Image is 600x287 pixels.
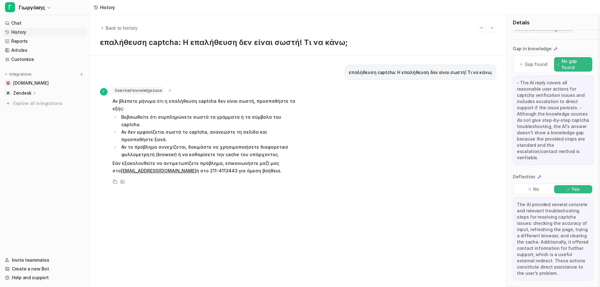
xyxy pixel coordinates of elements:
span: Back to history [106,25,137,31]
img: Previous session [479,25,484,31]
span: Γ [5,2,15,12]
div: - The AI reply covers all reasonable user actions for captcha verification issues and includes es... [513,76,594,165]
p: No [533,186,539,192]
a: Chat [2,19,87,27]
p: Gap in knowledge [513,46,552,52]
p: Αν βλέπετε μήνυμα ότι η επαλήθευση captcha δεν είναι σωστή, προσπαθήστε τα εξής: [112,97,295,112]
img: oil-stores.gr [6,81,10,85]
img: explore all integrations [5,100,11,106]
a: [EMAIL_ADDRESS][DOMAIN_NAME] [121,168,196,173]
a: oil-stores.gr[DOMAIN_NAME] [2,79,87,87]
div: History [100,4,115,11]
a: Articles [2,46,87,55]
a: Help and support [2,273,87,282]
p: Zendesk [13,90,32,96]
button: Integrations [2,71,33,77]
span: [DOMAIN_NAME] [13,80,48,86]
p: Deflection [513,174,535,180]
a: Create a new Bot [2,265,87,273]
p: επαλήθευση captcha: Η επαλήθευση δεν είναι σωστή! Τι να κάνω; [349,69,492,76]
p: Integrations [9,72,32,77]
button: Go to next session [488,24,496,32]
p: Εάν εξακολουθείτε να αντιμετωπίζετε πρόβλημα, επικοινωνήστε μαζί μας στο ή στο 211-4113443 για άμ... [112,160,295,175]
span: Searched knowledge base [112,87,164,94]
img: expand menu [4,72,8,77]
li: Βεβαιωθείτε ότι συμπληρώνετε σωστά τα γράμματα ή τα σύμβολα του captcha. [119,113,295,128]
button: Back to history [100,25,137,31]
div: The AI provided several concrete and relevant troubleshooting steps for resolving captcha issues:... [513,197,594,280]
a: Customize [2,55,87,64]
img: Zendesk [6,91,10,95]
li: Αν δεν εμφανίζεται σωστά το captcha, ανανεώστε τη σελίδα και προσπαθήστε ξανά. [119,128,295,143]
a: Explore all integrations [2,99,87,108]
a: History [2,28,87,37]
p: Gap found [525,61,547,67]
a: Reports [2,37,87,46]
img: Next session [490,25,494,31]
span: Explore all integrations [13,98,85,108]
li: Αν το πρόβλημα συνεχίζεται, δοκιμάστε να χρησιμοποιήσετε διαφορετικό φυλλομετρητή (browser) ή να ... [119,143,295,158]
span: Γιωργάκης [19,3,45,12]
a: Invite teammates [2,256,87,265]
button: Go to previous session [477,24,486,32]
p: επαλήθευση captcha: Η επαλήθευση δεν είναι σωστή! Τι να κάνω; [100,38,496,47]
p: No gap found [562,58,589,71]
div: Details [507,15,600,30]
img: menu_add.svg [79,72,84,77]
span: Γ [100,88,107,96]
p: Yes [572,186,579,192]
